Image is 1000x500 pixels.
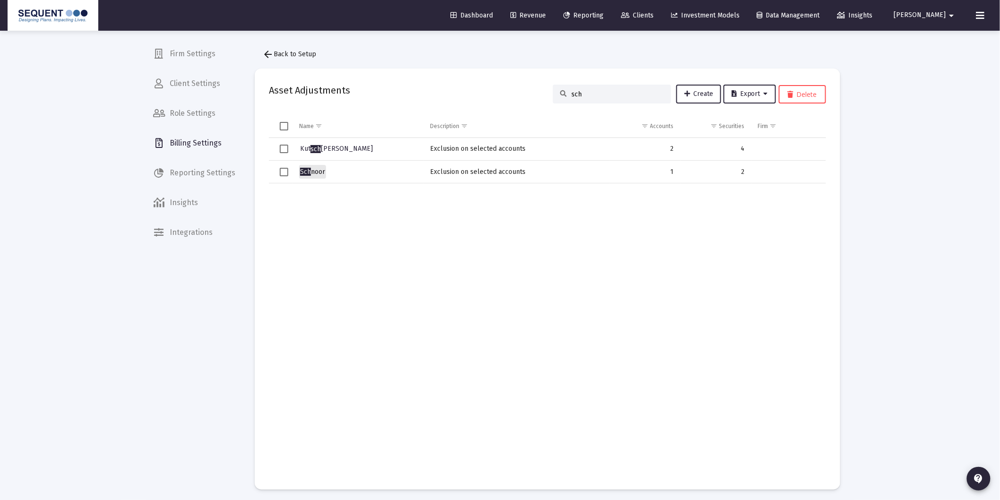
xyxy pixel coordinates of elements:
span: Reporting [563,11,603,19]
a: Schnoor [299,165,326,179]
a: Reporting [556,6,611,25]
td: 2 [681,161,751,183]
div: Accounts [650,122,674,130]
mat-icon: arrow_drop_down [946,6,957,25]
span: Revenue [510,11,546,19]
span: Show filter options for column 'Accounts' [642,122,649,129]
a: Insights [830,6,880,25]
span: Insights [837,11,873,19]
h2: Asset Adjustments [269,83,350,98]
span: Sch [300,168,311,176]
a: Create [676,85,721,103]
span: Show filter options for column 'Name' [315,122,322,129]
td: Exclusion on selected accounts [423,138,610,161]
mat-icon: contact_support [973,473,984,484]
span: Investment Models [671,11,740,19]
a: Reporting Settings [146,162,243,184]
td: Column Description [423,115,610,138]
div: Select all [280,122,288,130]
td: Column Securities [681,115,751,138]
button: [PERSON_NAME] [883,6,969,25]
a: Clients [613,6,661,25]
span: Kut [PERSON_NAME] [300,145,373,153]
span: Data Management [757,11,820,19]
td: Column Name [293,115,423,138]
input: Search [571,90,664,98]
td: 4 [681,138,751,161]
span: sch [310,145,321,153]
div: Securities [719,122,745,130]
span: Show filter options for column 'Description' [461,122,468,129]
div: Firm [758,122,768,130]
span: Show filter options for column 'Securities' [711,122,718,129]
button: Export [724,85,776,103]
td: 1 [610,161,681,183]
div: Data grid [269,115,826,475]
span: noor [300,168,325,176]
td: Column Firm [751,115,826,138]
div: Select row [280,145,288,153]
span: [PERSON_NAME] [894,11,946,19]
a: Integrations [146,221,243,244]
span: Back to Setup [262,50,316,58]
img: Dashboard [15,6,91,25]
a: Investment Models [664,6,747,25]
a: Firm Settings [146,43,243,65]
span: Create [684,90,713,98]
a: Role Settings [146,102,243,125]
span: Clients [621,11,654,19]
span: Export [732,90,768,98]
button: Back to Setup [255,45,324,64]
td: Exclusion on selected accounts [423,161,610,183]
a: Insights [146,191,243,214]
a: Kutsch[PERSON_NAME] [299,142,374,156]
a: Billing Settings [146,132,243,155]
div: Name [299,122,314,130]
a: Dashboard [443,6,500,25]
a: Data Management [750,6,828,25]
div: Select row [280,168,288,176]
mat-icon: arrow_back [262,49,274,60]
td: 2 [610,138,681,161]
div: Description [430,122,459,130]
span: Show filter options for column 'Firm' [770,122,777,129]
span: Dashboard [450,11,493,19]
a: Revenue [503,6,553,25]
td: Column Accounts [610,115,681,138]
a: Client Settings [146,72,243,95]
button: Delete [779,85,826,103]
